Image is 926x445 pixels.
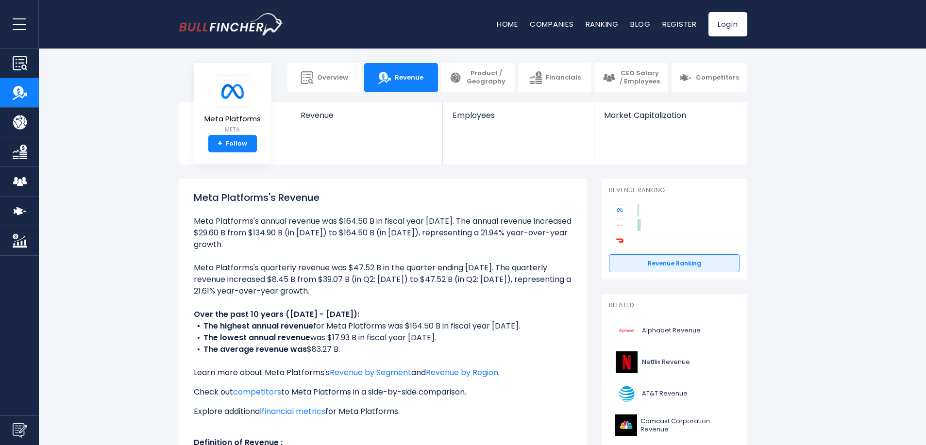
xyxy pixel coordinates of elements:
[218,139,222,148] strong: +
[203,344,307,355] b: The average revenue was
[466,69,507,86] span: Product / Geography
[609,301,740,310] p: Related
[194,309,359,320] b: Over the past 10 years ([DATE] - [DATE]):
[609,317,740,344] a: Alphabet Revenue
[614,204,625,216] img: Meta Platforms competitors logo
[609,380,740,407] a: AT&T Revenue
[696,74,739,82] span: Competitors
[194,215,572,250] li: Meta Platforms's annual revenue was $164.50 B in fiscal year [DATE]. The annual revenue increased...
[604,111,736,120] span: Market Capitalization
[615,414,638,436] img: CMCSA logo
[615,383,639,405] img: T logo
[194,190,572,205] h1: Meta Platforms's Revenue
[395,74,423,82] span: Revenue
[204,75,261,135] a: Meta Platforms META
[630,19,651,29] a: Blog
[614,219,625,231] img: Alphabet competitors logo
[708,12,747,36] a: Login
[518,63,591,92] a: Financials
[595,63,668,92] a: CEO Salary / Employees
[194,320,572,332] li: for Meta Platforms was $164.50 B in fiscal year [DATE].
[194,262,572,297] li: Meta Platforms's quarterly revenue was $47.52 B in the quarter ending [DATE]. The quarterly reven...
[194,406,572,417] p: Explore additional for Meta Platforms.
[194,367,572,379] p: Learn more about Meta Platforms's and .
[453,111,584,120] span: Employees
[330,367,411,378] a: Revenue by Segment
[615,320,639,342] img: GOOGL logo
[615,351,639,373] img: NFLX logo
[291,102,443,136] a: Revenue
[443,102,594,136] a: Employees
[586,19,619,29] a: Ranking
[609,412,740,439] a: Comcast Corporation Revenue
[287,63,361,92] a: Overview
[441,63,515,92] a: Product / Geography
[203,332,310,343] b: The lowest annual revenue
[317,74,348,82] span: Overview
[594,102,746,136] a: Market Capitalization
[194,344,572,355] li: $83.27 B.
[262,406,325,417] a: financial metrics
[194,386,572,398] p: Check out to Meta Platforms in a side-by-side comparison.
[203,320,313,331] b: The highest annual revenue
[546,74,581,82] span: Financials
[364,63,438,92] a: Revenue
[426,367,498,378] a: Revenue by Region
[609,349,740,376] a: Netflix Revenue
[662,19,697,29] a: Register
[619,69,660,86] span: CEO Salary / Employees
[194,332,572,344] li: was $17.93 B in fiscal year [DATE].
[614,235,625,247] img: DoorDash competitors logo
[233,386,281,397] a: competitors
[179,13,284,35] a: Go to homepage
[497,19,518,29] a: Home
[609,254,740,273] a: Revenue Ranking
[530,19,574,29] a: Companies
[179,13,284,35] img: bullfincher logo
[672,63,747,92] a: Competitors
[204,125,261,134] small: META
[301,111,433,120] span: Revenue
[204,115,261,123] span: Meta Platforms
[609,186,740,195] p: Revenue Ranking
[208,135,257,152] a: +Follow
